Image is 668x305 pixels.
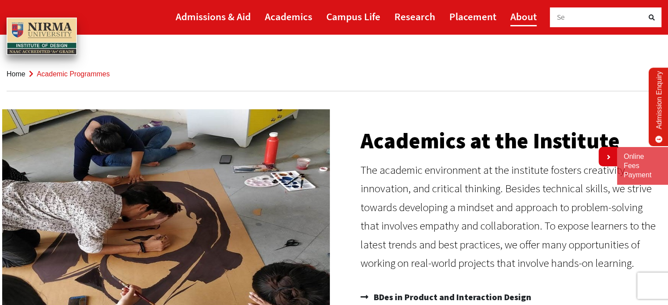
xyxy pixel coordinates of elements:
[361,161,660,273] p: The academic environment at the institute fosters creativity, innovation, and critical thinking. ...
[7,18,77,55] img: main_logo
[624,152,661,179] a: Online Fees Payment
[37,70,110,78] span: Academic Programmes
[265,7,312,26] a: Academics
[449,7,496,26] a: Placement
[557,12,565,22] span: Se
[7,70,25,78] a: Home
[176,7,251,26] a: Admissions & Aid
[510,7,537,26] a: About
[326,7,380,26] a: Campus Life
[361,130,660,152] h2: Academics at the Institute
[7,57,661,91] nav: breadcrumb
[394,7,435,26] a: Research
